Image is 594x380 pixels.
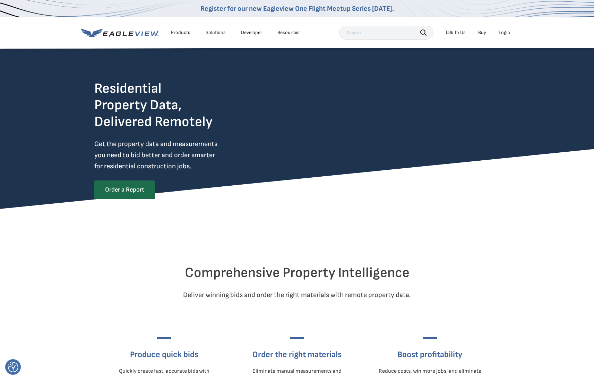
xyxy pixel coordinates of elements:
p: Get the property data and measurements you need to bid better and order smarter for residential c... [94,138,246,172]
h3: Boost profitability [372,349,488,360]
input: Search [339,26,433,40]
h2: Comprehensive Property Intelligence [94,264,500,281]
h2: Residential Property Data, Delivered Remotely [94,80,213,130]
a: Developer [241,29,262,36]
h3: Order the right materials [241,349,353,360]
a: Register for our new Eagleview One Flight Meetup Series [DATE]. [200,5,394,13]
a: Order a Report [94,180,155,199]
div: Solutions [206,29,226,36]
div: Resources [277,29,300,36]
div: Login [499,29,510,36]
div: Talk To Us [445,29,466,36]
img: Revisit consent button [8,362,18,372]
div: Products [171,29,190,36]
p: Deliver winning bids and order the right materials with remote property data. [94,289,500,301]
h3: Produce quick bids [111,349,217,360]
a: Buy [478,29,486,36]
button: Consent Preferences [8,362,18,372]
